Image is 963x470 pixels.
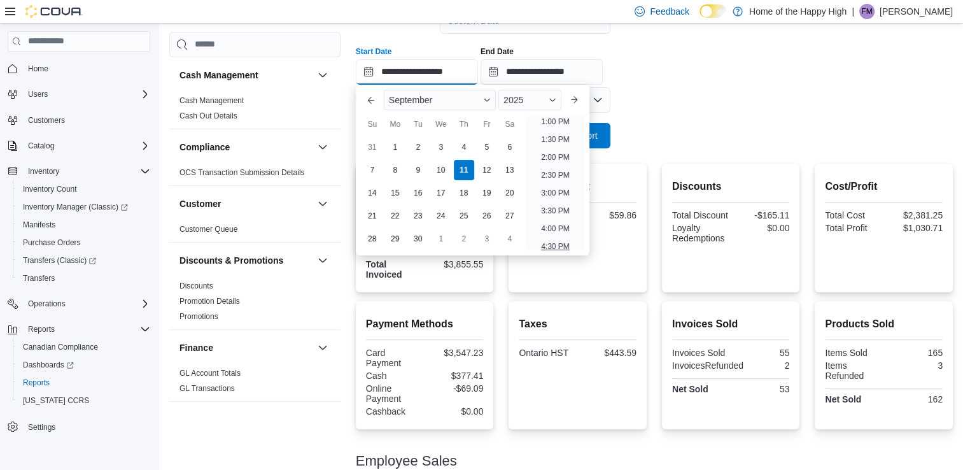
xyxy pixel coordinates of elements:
[13,198,155,216] a: Inventory Manager (Classic)
[859,4,875,19] div: Fiona McMahon
[23,61,53,76] a: Home
[23,418,150,434] span: Settings
[179,96,244,105] a: Cash Management
[13,338,155,356] button: Canadian Compliance
[23,420,60,435] a: Settings
[179,311,218,322] span: Promotions
[672,223,728,243] div: Loyalty Redemptions
[852,4,854,19] p: |
[362,137,383,157] div: day-31
[362,114,383,134] div: Su
[384,90,496,110] div: Button. Open the month selector. September is currently selected.
[18,393,94,408] a: [US_STATE] CCRS
[179,341,213,354] h3: Finance
[23,202,128,212] span: Inventory Manager (Classic)
[179,369,241,378] a: GL Account Totals
[18,357,150,373] span: Dashboards
[580,210,636,220] div: $59.86
[503,95,523,105] span: 2025
[536,167,575,183] li: 2:30 PM
[315,253,330,268] button: Discounts & Promotions
[427,383,483,394] div: -$69.09
[169,222,341,242] div: Customer
[179,197,313,210] button: Customer
[169,278,341,329] div: Discounts & Promotions
[23,238,81,248] span: Purchase Orders
[3,85,155,103] button: Users
[427,371,483,381] div: $377.41
[179,197,221,210] h3: Customer
[454,137,474,157] div: day-4
[18,357,79,373] a: Dashboards
[454,229,474,249] div: day-2
[825,210,881,220] div: Total Cost
[385,160,405,180] div: day-8
[18,253,150,268] span: Transfers (Classic)
[23,322,150,337] span: Reports
[389,95,432,105] span: September
[672,348,728,358] div: Invoices Sold
[18,235,86,250] a: Purchase Orders
[481,59,603,85] input: Press the down key to open a popover containing a calendar.
[28,324,55,334] span: Reports
[385,183,405,203] div: day-15
[179,167,305,178] span: OCS Transaction Submission Details
[169,366,341,401] div: Finance
[356,46,392,57] label: Start Date
[23,113,70,128] a: Customers
[366,348,422,368] div: Card Payment
[179,296,240,306] span: Promotion Details
[315,196,330,211] button: Customer
[18,375,150,390] span: Reports
[749,360,789,371] div: 2
[13,374,155,392] button: Reports
[23,184,77,194] span: Inventory Count
[13,234,155,252] button: Purchase Orders
[385,114,405,134] div: Mo
[23,378,50,388] span: Reports
[825,317,943,332] h2: Products Sold
[498,90,561,110] div: Button. Open the year selector. 2025 is currently selected.
[500,183,520,203] div: day-20
[593,95,603,105] button: Open list of options
[28,115,65,125] span: Customers
[23,273,55,283] span: Transfers
[672,210,728,220] div: Total Discount
[18,271,150,286] span: Transfers
[887,210,943,220] div: $2,381.25
[385,206,405,226] div: day-22
[500,206,520,226] div: day-27
[385,137,405,157] div: day-1
[179,225,237,234] a: Customer Queue
[477,183,497,203] div: day-19
[23,87,53,102] button: Users
[536,203,575,218] li: 3:30 PM
[362,206,383,226] div: day-21
[28,299,66,309] span: Operations
[18,393,150,408] span: Washington CCRS
[362,160,383,180] div: day-7
[477,114,497,134] div: Fr
[28,89,48,99] span: Users
[366,371,422,381] div: Cash
[23,61,150,76] span: Home
[408,114,428,134] div: Tu
[887,394,943,404] div: 162
[861,4,872,19] span: FM
[169,165,341,185] div: Compliance
[536,150,575,165] li: 2:00 PM
[672,179,790,194] h2: Discounts
[526,115,584,250] ul: Time
[431,160,451,180] div: day-10
[18,217,150,232] span: Manifests
[23,255,96,266] span: Transfers (Classic)
[366,406,422,417] div: Cashback
[454,114,474,134] div: Th
[18,217,60,232] a: Manifests
[3,111,155,129] button: Customers
[431,114,451,134] div: We
[477,137,497,157] div: day-5
[179,69,313,82] button: Cash Management
[749,4,847,19] p: Home of the Happy High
